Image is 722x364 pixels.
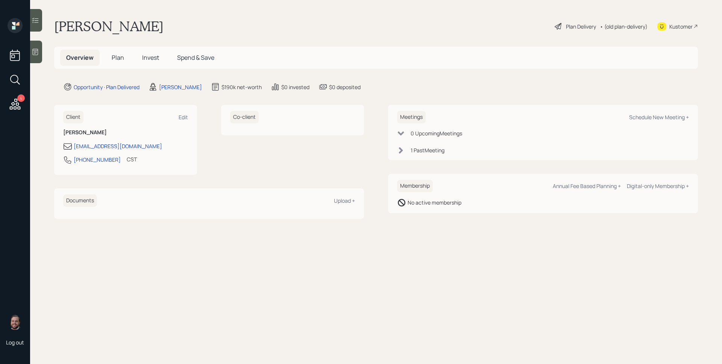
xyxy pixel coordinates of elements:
[397,180,433,192] h6: Membership
[629,114,689,121] div: Schedule New Meeting +
[411,146,444,154] div: 1 Past Meeting
[566,23,596,30] div: Plan Delivery
[63,194,97,207] h6: Documents
[669,23,693,30] div: Kustomer
[627,182,689,190] div: Digital-only Membership +
[553,182,621,190] div: Annual Fee Based Planning +
[74,142,162,150] div: [EMAIL_ADDRESS][DOMAIN_NAME]
[6,339,24,346] div: Log out
[63,111,83,123] h6: Client
[397,111,426,123] h6: Meetings
[74,83,140,91] div: Opportunity · Plan Delivered
[159,83,202,91] div: [PERSON_NAME]
[54,18,164,35] h1: [PERSON_NAME]
[334,197,355,204] div: Upload +
[8,315,23,330] img: james-distasi-headshot.png
[112,53,124,62] span: Plan
[63,129,188,136] h6: [PERSON_NAME]
[408,199,461,206] div: No active membership
[66,53,94,62] span: Overview
[142,53,159,62] span: Invest
[17,94,25,102] div: 4
[177,53,214,62] span: Spend & Save
[127,155,137,163] div: CST
[179,114,188,121] div: Edit
[281,83,309,91] div: $0 invested
[221,83,262,91] div: $190k net-worth
[230,111,259,123] h6: Co-client
[74,156,121,164] div: [PHONE_NUMBER]
[411,129,462,137] div: 0 Upcoming Meeting s
[600,23,648,30] div: • (old plan-delivery)
[329,83,361,91] div: $0 deposited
